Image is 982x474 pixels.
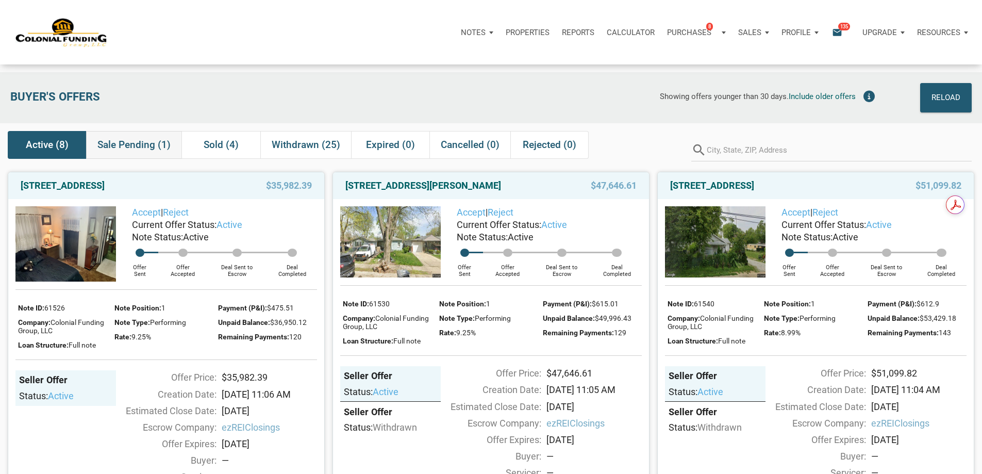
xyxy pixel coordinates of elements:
div: Active (8) [8,131,86,159]
span: $35,982.39 [266,179,312,192]
div: [DATE] [541,400,647,414]
div: Deal Sent to Escrow [532,257,592,277]
img: 575926 [665,206,765,277]
div: Seller Offer [669,370,762,382]
span: Loan Structure: [668,337,718,345]
span: Note Position: [439,300,486,308]
span: Performing [150,318,186,326]
span: $47,646.61 [591,179,637,192]
span: active [373,386,398,397]
div: Offer Expires: [760,433,866,447]
div: Estimated Close Date: [760,400,866,414]
div: Offer Sent [121,257,159,277]
button: email135 [824,17,856,48]
span: $475.51 [267,304,294,312]
button: Reload [920,83,972,112]
a: Upgrade [856,17,911,48]
a: Accept [457,207,486,218]
span: Unpaid Balance: [543,314,595,322]
a: Accept [132,207,161,218]
div: Offer Price: [760,366,866,380]
span: Note ID: [18,304,44,312]
p: Sales [738,28,761,37]
span: $615.01 [592,300,619,308]
button: Resources [911,17,974,48]
span: Colonial Funding Group, LLC [668,314,754,331]
span: Showing offers younger than 30 days. [660,92,789,101]
span: | [781,207,838,218]
span: Active [833,232,858,242]
span: Note Type: [764,314,800,322]
span: Payment (P&I): [218,304,267,312]
button: Profile [775,17,825,48]
div: [DATE] [541,433,647,447]
span: Current Offer Status: [132,219,217,230]
div: [DATE] 11:05 AM [541,383,647,397]
span: Status: [344,386,373,397]
span: Active [183,232,209,242]
div: Offer Accepted [808,257,856,277]
span: Active (8) [26,139,69,151]
span: ezREIClosings [222,420,317,434]
span: 1 [161,304,165,312]
span: Loan Structure: [343,337,393,345]
div: Offer Expires: [436,433,541,447]
button: Reports [556,17,601,48]
div: Offer Accepted [483,257,531,277]
div: Offer Expires: [111,437,217,451]
span: ezREIClosings [546,416,642,430]
img: 575562 [15,206,116,282]
div: Buyer: [760,449,866,463]
span: active [866,219,892,230]
span: Expired (0) [366,139,415,151]
span: Cancelled (0) [441,139,500,151]
div: Sold (4) [181,131,260,159]
div: [DATE] [217,404,322,418]
a: Calculator [601,17,661,48]
span: Remaining Payments: [868,329,939,337]
a: Properties [500,17,556,48]
span: Colonial Funding Group, LLC [343,314,429,331]
span: Withdrawn (25) [272,139,340,151]
div: [DATE] [866,433,972,447]
button: Sales [732,17,775,48]
div: Buyer's Offers [5,83,297,112]
span: 120 [289,333,302,341]
span: $36,950.12 [270,318,307,326]
div: Deal Completed [267,257,317,277]
span: active [541,219,567,230]
div: Seller Offer [344,370,437,382]
div: [DATE] 11:06 AM [217,387,322,401]
p: Notes [461,28,486,37]
span: $53,429.18 [920,314,956,322]
span: 9.25% [131,333,151,341]
span: Current Offer Status: [781,219,866,230]
span: 1 [486,300,490,308]
span: Note Status: [781,232,833,242]
span: Payment (P&I): [543,300,592,308]
div: — [546,449,642,463]
div: Buyer: [436,449,541,463]
span: 8.99% [781,329,801,337]
div: $51,099.82 [866,366,972,380]
span: Company: [18,318,51,326]
div: Cancelled (0) [429,131,510,159]
div: — [222,453,317,467]
span: $612.9 [917,300,939,308]
a: Purchases8 [661,17,732,48]
span: Sale Pending (1) [97,139,171,151]
span: 61530 [369,300,390,308]
input: City, State, ZIP, Address [707,138,972,161]
span: active [48,390,74,401]
div: Offer Sent [446,257,484,277]
div: $35,982.39 [217,370,322,384]
span: Rejected (0) [523,139,576,151]
span: Current Offer Status: [457,219,541,230]
span: Status: [669,386,697,397]
div: [DATE] [217,437,322,451]
span: Full note [393,337,421,345]
span: 61540 [694,300,714,308]
span: Full note [69,341,96,349]
span: Note Type: [114,318,150,326]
